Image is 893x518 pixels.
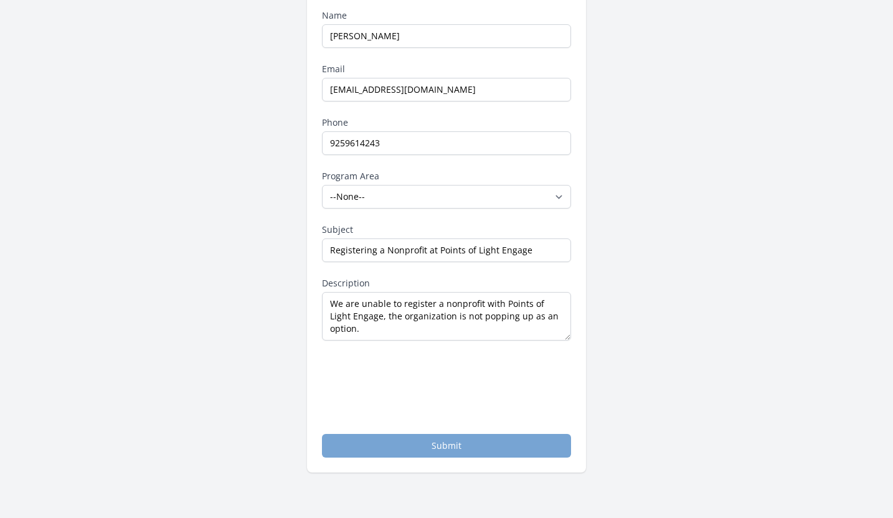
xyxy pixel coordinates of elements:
label: Email [322,63,571,75]
iframe: reCAPTCHA [322,356,511,404]
button: Submit [322,434,571,458]
label: Program Area [322,170,571,182]
label: Name [322,9,571,22]
label: Phone [322,116,571,129]
label: Description [322,277,571,290]
select: Program Area [322,185,571,209]
label: Subject [322,224,571,236]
